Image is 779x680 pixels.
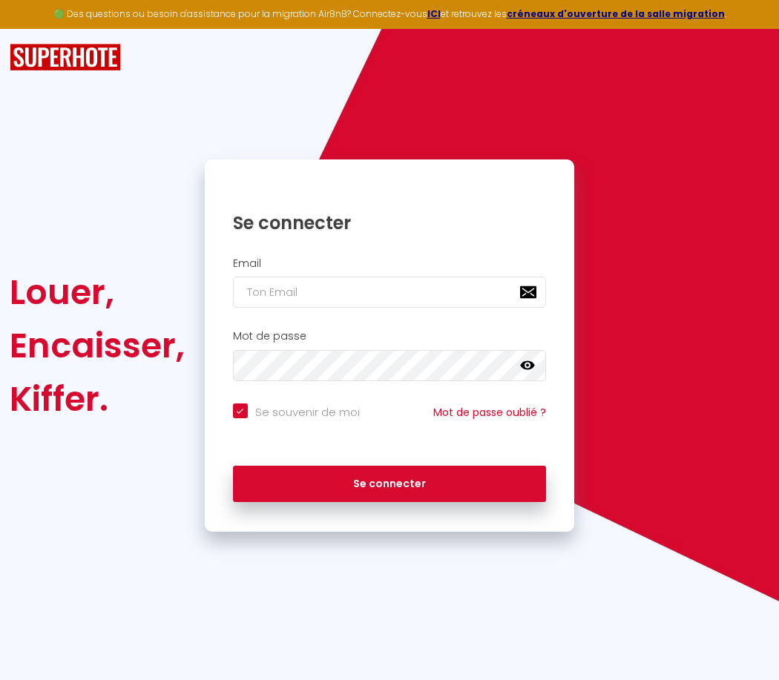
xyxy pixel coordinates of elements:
a: Mot de passe oublié ? [433,405,546,420]
h1: Se connecter [233,211,547,234]
h2: Mot de passe [233,330,547,343]
div: Encaisser, [10,319,185,372]
h2: Email [233,257,547,270]
div: Kiffer. [10,372,185,426]
a: créneaux d'ouverture de la salle migration [507,7,725,20]
input: Ton Email [233,277,547,308]
img: SuperHote logo [10,44,121,71]
div: Louer, [10,265,185,319]
a: ICI [427,7,441,20]
button: Se connecter [233,466,547,503]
